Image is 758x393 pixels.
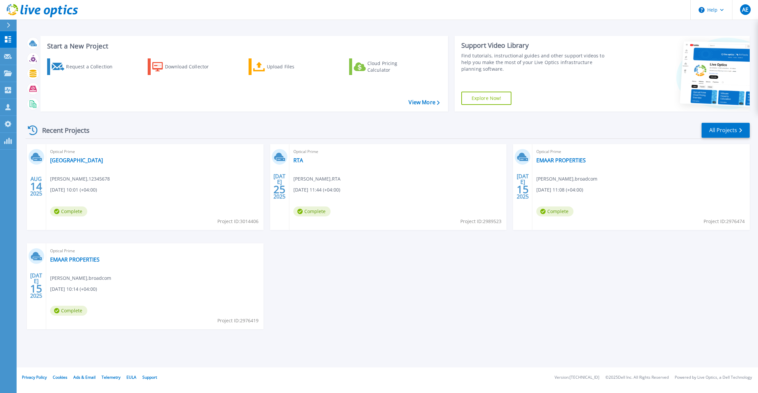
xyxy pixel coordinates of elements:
span: Complete [536,206,573,216]
a: Download Collector [148,58,222,75]
span: Optical Prime [293,148,503,155]
span: [PERSON_NAME] , broadcom [50,275,111,282]
span: Project ID: 2976474 [704,218,745,225]
div: Support Video Library [461,41,613,50]
span: [DATE] 10:14 (+04:00) [50,285,97,293]
div: Request a Collection [66,60,119,73]
span: Optical Prime [536,148,746,155]
h3: Start a New Project [47,42,439,50]
span: Complete [293,206,331,216]
a: EULA [126,374,136,380]
div: Download Collector [165,60,218,73]
span: Project ID: 3014406 [217,218,259,225]
span: 15 [30,286,42,291]
span: 15 [517,187,529,192]
a: View More [409,99,439,106]
a: Cookies [53,374,67,380]
div: Cloud Pricing Calculator [367,60,420,73]
a: Ads & Email [73,374,96,380]
span: [DATE] 11:44 (+04:00) [293,186,340,194]
a: Cloud Pricing Calculator [349,58,423,75]
a: Support [142,374,157,380]
span: 14 [30,184,42,189]
div: AUG 2025 [30,174,42,198]
a: Upload Files [249,58,323,75]
span: [PERSON_NAME] , broadcom [536,175,597,183]
a: RTA [293,157,303,164]
span: [PERSON_NAME] , 12345678 [50,175,110,183]
span: Project ID: 2989523 [460,218,501,225]
div: [DATE] 2025 [516,174,529,198]
div: Find tutorials, instructional guides and other support videos to help you make the most of your L... [461,52,613,72]
span: [DATE] 11:08 (+04:00) [536,186,583,194]
span: Optical Prime [50,148,260,155]
div: [DATE] 2025 [273,174,286,198]
span: Complete [50,306,87,316]
a: EMAAR PROPERTIES [536,157,586,164]
span: Optical Prime [50,247,260,255]
a: All Projects [702,123,750,138]
div: [DATE] 2025 [30,274,42,298]
div: Recent Projects [26,122,99,138]
li: Version: [TECHNICAL_ID] [555,375,599,380]
li: © 2025 Dell Inc. All Rights Reserved [605,375,669,380]
a: Telemetry [102,374,120,380]
span: [PERSON_NAME] , RTA [293,175,341,183]
span: Complete [50,206,87,216]
span: Project ID: 2976419 [217,317,259,324]
a: [GEOGRAPHIC_DATA] [50,157,103,164]
a: Privacy Policy [22,374,47,380]
li: Powered by Live Optics, a Dell Technology [675,375,752,380]
a: Explore Now! [461,92,512,105]
a: EMAAR PROPERTIES [50,256,100,263]
span: 25 [273,187,285,192]
span: AE [742,7,748,12]
span: [DATE] 10:01 (+04:00) [50,186,97,194]
div: Upload Files [267,60,320,73]
a: Request a Collection [47,58,121,75]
